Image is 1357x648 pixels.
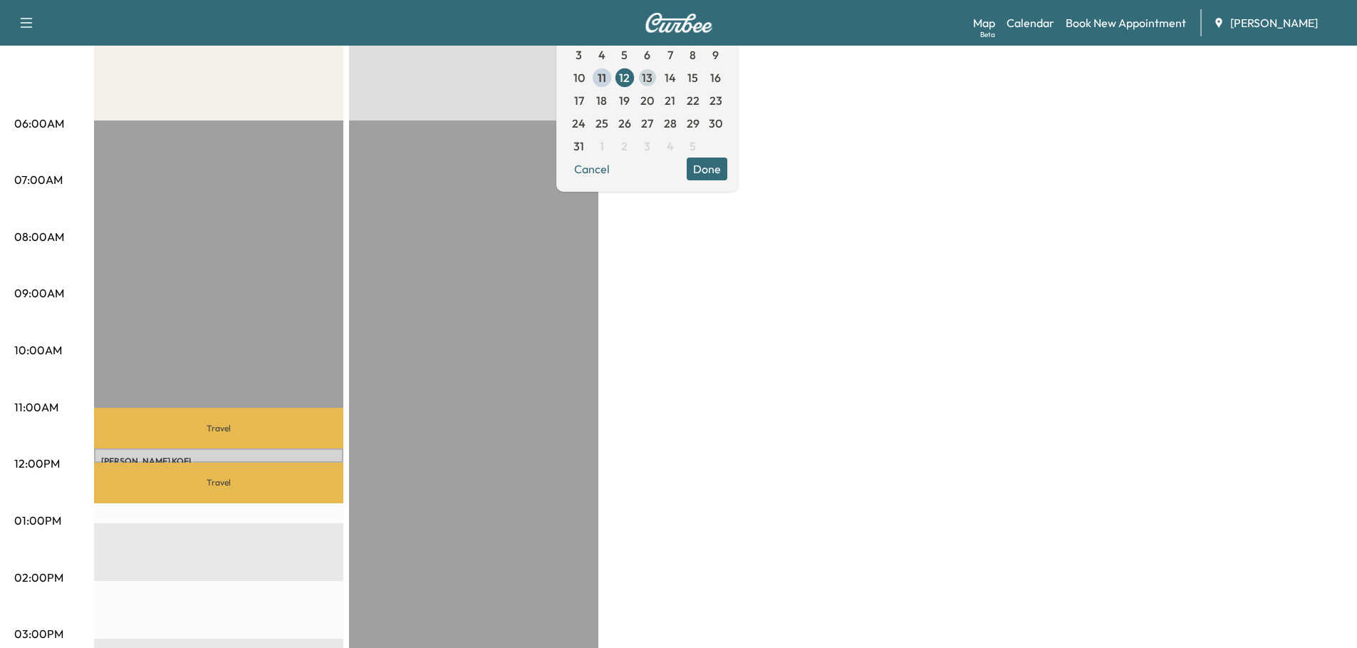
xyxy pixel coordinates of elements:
[14,171,63,188] p: 07:00AM
[14,455,60,472] p: 12:00PM
[572,115,586,132] span: 24
[598,69,606,86] span: 11
[665,69,676,86] span: 14
[667,138,674,155] span: 4
[14,228,64,245] p: 08:00AM
[709,92,722,109] span: 23
[14,512,61,529] p: 01:00PM
[621,138,628,155] span: 2
[621,46,628,63] span: 5
[94,408,343,448] p: Travel
[690,138,696,155] span: 5
[709,115,722,132] span: 30
[645,13,713,33] img: Curbee Logo
[576,46,582,63] span: 3
[980,29,995,40] div: Beta
[973,14,995,31] a: MapBeta
[573,138,584,155] span: 31
[14,625,63,642] p: 03:00PM
[573,69,585,86] span: 10
[14,398,58,416] p: 11:00AM
[712,46,719,63] span: 9
[690,46,696,63] span: 8
[14,284,64,302] p: 09:00AM
[619,69,630,86] span: 12
[14,341,62,359] p: 10:00AM
[1066,14,1186,31] a: Book New Appointment
[568,158,616,180] button: Cancel
[642,69,652,86] span: 13
[664,115,677,132] span: 28
[687,69,698,86] span: 15
[94,463,343,503] p: Travel
[596,115,608,132] span: 25
[618,115,631,132] span: 26
[574,92,584,109] span: 17
[600,138,604,155] span: 1
[641,115,653,132] span: 27
[687,92,700,109] span: 22
[710,69,721,86] span: 16
[596,92,607,109] span: 18
[598,46,605,63] span: 4
[640,92,654,109] span: 20
[101,456,336,467] p: [PERSON_NAME] KOEL
[644,138,650,155] span: 3
[619,92,630,109] span: 19
[14,115,64,132] p: 06:00AM
[667,46,673,63] span: 7
[687,115,700,132] span: 29
[1230,14,1318,31] span: [PERSON_NAME]
[1007,14,1054,31] a: Calendar
[14,569,63,586] p: 02:00PM
[687,158,727,180] button: Done
[644,46,650,63] span: 6
[665,92,675,109] span: 21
